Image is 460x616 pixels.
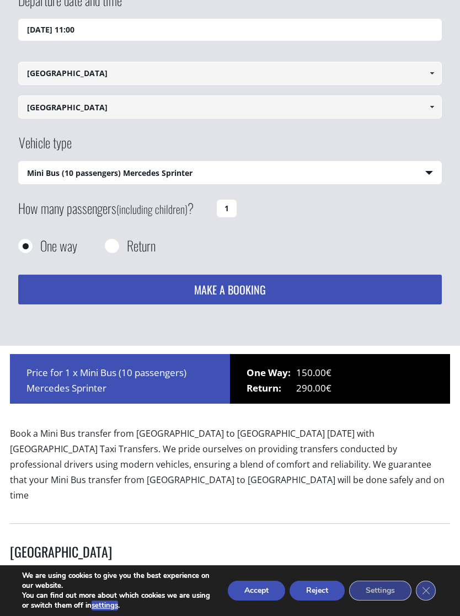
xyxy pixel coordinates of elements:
[18,195,210,222] label: How many passengers ?
[10,543,450,568] h3: [GEOGRAPHIC_DATA]
[230,354,450,404] div: 150.00€ 290.00€
[92,601,118,610] button: settings
[18,275,441,304] button: MAKE A BOOKING
[349,581,411,601] button: Settings
[22,591,212,610] p: You can find out more about which cookies we are using or switch them off in .
[422,95,441,119] a: Show All Items
[10,354,230,404] div: Price for 1 x Mini Bus (10 passengers) Mercedes Sprinter
[10,426,450,512] p: Book a Mini Bus transfer from [GEOGRAPHIC_DATA] to [GEOGRAPHIC_DATA] [DATE] with [GEOGRAPHIC_DATA...
[18,95,441,119] input: Select drop-off location
[247,365,296,381] span: One Way:
[22,571,212,591] p: We are using cookies to give you the best experience on our website.
[290,581,345,601] button: Reject
[228,581,285,601] button: Accept
[127,239,156,253] label: Return
[247,381,296,396] span: Return:
[18,62,441,85] input: Select pickup location
[40,239,77,253] label: One way
[422,62,441,85] a: Show All Items
[116,201,188,217] small: (including children)
[19,162,441,185] span: Mini Bus (10 passengers) Mercedes Sprinter
[18,133,72,161] label: Vehicle type
[416,581,436,601] button: Close GDPR Cookie Banner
